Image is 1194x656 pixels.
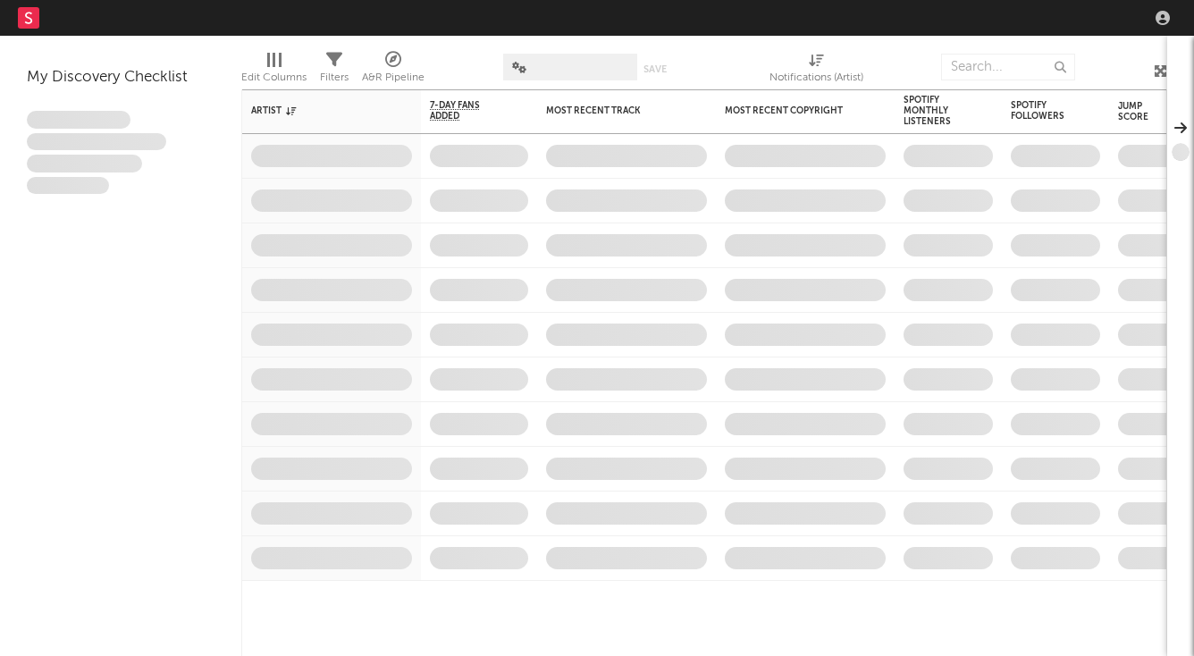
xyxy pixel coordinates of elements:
[27,67,214,88] div: My Discovery Checklist
[320,67,349,88] div: Filters
[1118,101,1163,122] div: Jump Score
[27,111,130,129] span: Lorem ipsum dolor
[769,45,863,97] div: Notifications (Artist)
[643,64,667,74] button: Save
[27,177,109,195] span: Aliquam viverra
[241,45,307,97] div: Edit Columns
[1011,100,1073,122] div: Spotify Followers
[251,105,385,116] div: Artist
[725,105,859,116] div: Most Recent Copyright
[362,67,425,88] div: A&R Pipeline
[546,105,680,116] div: Most Recent Track
[27,155,142,172] span: Praesent ac interdum
[769,67,863,88] div: Notifications (Artist)
[941,54,1075,80] input: Search...
[430,100,501,122] span: 7-Day Fans Added
[320,45,349,97] div: Filters
[362,45,425,97] div: A&R Pipeline
[904,95,966,127] div: Spotify Monthly Listeners
[27,133,166,151] span: Integer aliquet in purus et
[241,67,307,88] div: Edit Columns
